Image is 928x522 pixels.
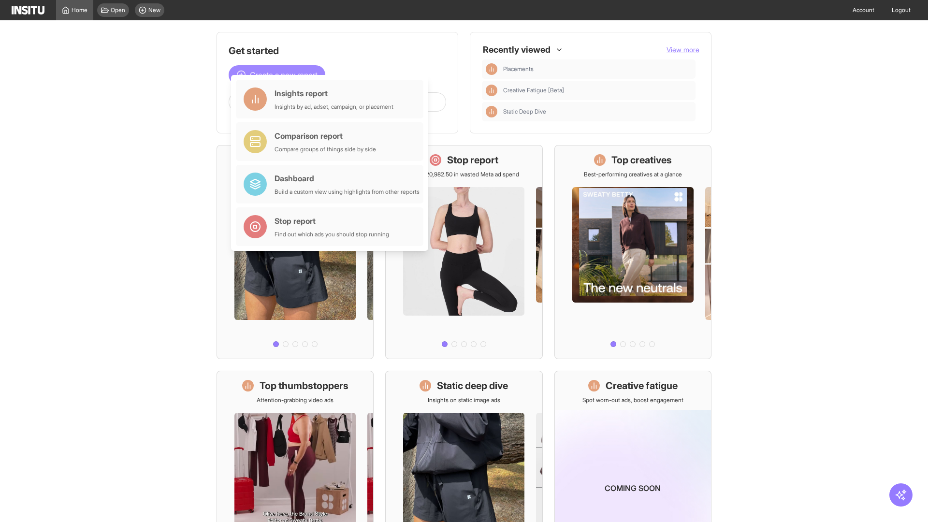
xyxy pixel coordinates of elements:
[111,6,125,14] span: Open
[667,45,699,54] span: View more
[275,145,376,153] div: Compare groups of things side by side
[72,6,87,14] span: Home
[275,87,393,99] div: Insights report
[260,379,348,392] h1: Top thumbstoppers
[503,87,692,94] span: Creative Fatigue [Beta]
[250,69,318,81] span: Create a new report
[584,171,682,178] p: Best-performing creatives at a glance
[408,171,519,178] p: Save £20,982.50 in wasted Meta ad spend
[611,153,672,167] h1: Top creatives
[275,173,420,184] div: Dashboard
[148,6,160,14] span: New
[503,87,564,94] span: Creative Fatigue [Beta]
[447,153,498,167] h1: Stop report
[503,108,692,116] span: Static Deep Dive
[275,188,420,196] div: Build a custom view using highlights from other reports
[257,396,333,404] p: Attention-grabbing video ads
[503,65,534,73] span: Placements
[667,45,699,55] button: View more
[503,108,546,116] span: Static Deep Dive
[428,396,500,404] p: Insights on static image ads
[385,145,542,359] a: Stop reportSave £20,982.50 in wasted Meta ad spend
[275,130,376,142] div: Comparison report
[503,65,692,73] span: Placements
[437,379,508,392] h1: Static deep dive
[229,44,446,58] h1: Get started
[486,106,497,117] div: Insights
[229,65,325,85] button: Create a new report
[275,231,389,238] div: Find out which ads you should stop running
[275,215,389,227] div: Stop report
[217,145,374,359] a: What's live nowSee all active ads instantly
[12,6,44,14] img: Logo
[486,63,497,75] div: Insights
[486,85,497,96] div: Insights
[554,145,711,359] a: Top creativesBest-performing creatives at a glance
[275,103,393,111] div: Insights by ad, adset, campaign, or placement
